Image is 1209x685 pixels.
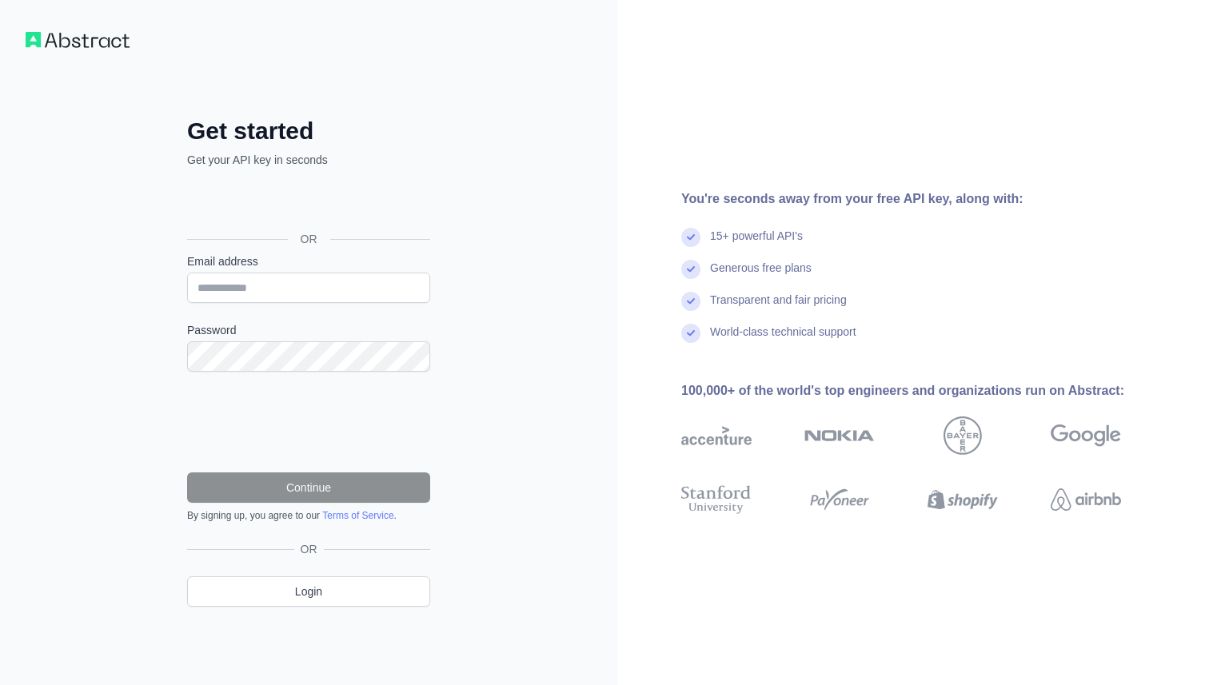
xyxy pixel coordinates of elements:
div: World-class technical support [710,324,856,356]
img: shopify [928,482,998,517]
label: Email address [187,253,430,269]
img: check mark [681,292,700,311]
a: Terms of Service [322,510,393,521]
iframe: Sign in with Google Button [179,185,435,221]
img: accenture [681,416,752,455]
iframe: reCAPTCHA [187,391,430,453]
img: bayer [944,416,982,455]
img: payoneer [804,482,875,517]
button: Continue [187,472,430,503]
div: Transparent and fair pricing [710,292,847,324]
img: nokia [804,416,875,455]
a: Login [187,576,430,607]
div: Generous free plans [710,260,812,292]
div: You're seconds away from your free API key, along with: [681,189,1172,209]
img: Workflow [26,32,130,48]
img: airbnb [1051,482,1121,517]
p: Get your API key in seconds [187,152,430,168]
img: check mark [681,324,700,343]
label: Password [187,322,430,338]
div: 100,000+ of the world's top engineers and organizations run on Abstract: [681,381,1172,400]
div: By signing up, you agree to our . [187,509,430,522]
img: stanford university [681,482,752,517]
div: 15+ powerful API's [710,228,803,260]
img: check mark [681,260,700,279]
span: OR [294,541,324,557]
span: OR [288,231,330,247]
img: check mark [681,228,700,247]
h2: Get started [187,117,430,145]
img: google [1051,416,1121,455]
